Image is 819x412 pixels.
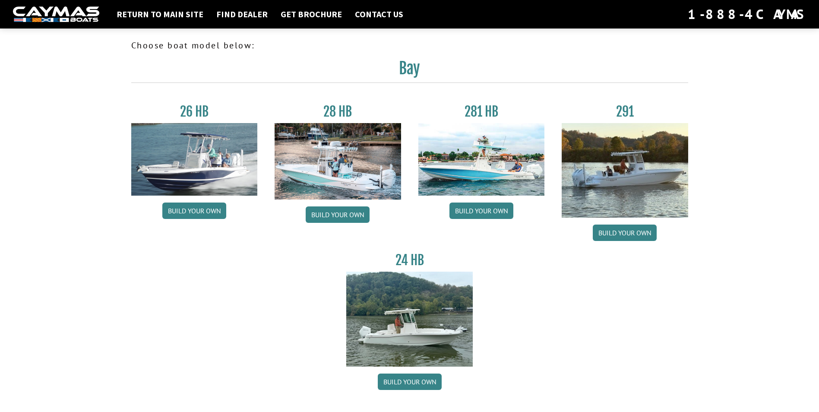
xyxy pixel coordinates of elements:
[276,9,346,20] a: Get Brochure
[131,39,688,52] p: Choose boat model below:
[275,123,401,200] img: 28_hb_thumbnail_for_caymas_connect.jpg
[275,104,401,120] h3: 28 HB
[418,123,545,196] img: 28-hb-twin.jpg
[449,203,513,219] a: Build your own
[131,123,258,196] img: 26_new_photo_resized.jpg
[212,9,272,20] a: Find Dealer
[418,104,545,120] h3: 281 HB
[351,9,408,20] a: Contact Us
[593,225,657,241] a: Build your own
[688,5,806,24] div: 1-888-4CAYMAS
[306,206,370,223] a: Build your own
[131,59,688,83] h2: Bay
[346,272,473,366] img: 24_HB_thumbnail.jpg
[162,203,226,219] a: Build your own
[13,6,99,22] img: white-logo-c9c8dbefe5ff5ceceb0f0178aa75bf4bb51f6bca0971e226c86eb53dfe498488.png
[378,374,442,390] a: Build your own
[562,104,688,120] h3: 291
[346,252,473,268] h3: 24 HB
[131,104,258,120] h3: 26 HB
[112,9,208,20] a: Return to main site
[562,123,688,218] img: 291_Thumbnail.jpg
